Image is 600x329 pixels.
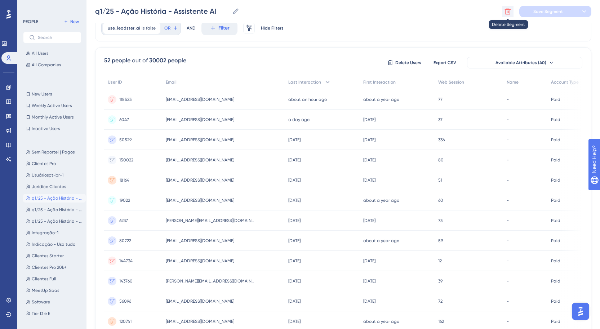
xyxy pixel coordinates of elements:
[32,195,83,201] span: q1/25 - Ação História - Assistente AI
[23,159,86,168] button: Clientes Pro
[119,238,131,244] span: 80722
[23,240,86,249] button: Indicação - Usa tudo
[187,21,196,35] div: AND
[95,6,229,16] input: Segment Name
[551,278,560,284] span: Paid
[119,298,131,304] span: 56096
[132,56,148,65] div: out of
[363,299,375,304] time: [DATE]
[32,91,52,97] span: New Users
[363,279,375,284] time: [DATE]
[32,62,61,68] span: All Companies
[104,56,130,65] div: 52 people
[438,278,443,284] span: 39
[166,258,234,264] span: [EMAIL_ADDRESS][DOMAIN_NAME]
[32,207,83,213] span: q1/25 - Ação História - Chamadas Inteligentes
[438,258,442,264] span: 12
[288,79,321,85] span: Last Interaction
[70,19,79,25] span: New
[507,319,509,324] span: -
[23,309,86,318] button: Tier D e E
[427,57,463,68] button: Export CSV
[495,60,546,66] span: Available Attributes (40)
[119,177,129,183] span: 18164
[551,137,560,143] span: Paid
[23,49,81,58] button: All Users
[288,299,301,304] time: [DATE]
[32,230,58,236] span: Integração-1
[166,117,234,123] span: [EMAIL_ADDRESS][DOMAIN_NAME]
[438,319,444,324] span: 162
[166,197,234,203] span: [EMAIL_ADDRESS][DOMAIN_NAME]
[23,113,81,121] button: Monthly Active Users
[23,171,86,179] button: Usuáriospt-br-1
[363,238,399,243] time: about a year ago
[363,137,375,142] time: [DATE]
[23,124,81,133] button: Inactive Users
[288,218,301,223] time: [DATE]
[507,79,519,85] span: Name
[551,258,560,264] span: Paid
[32,218,83,224] span: q1/25 - Ação História - Fluxos Personalizados
[23,205,86,214] button: q1/25 - Ação História - Chamadas Inteligentes
[551,197,560,203] span: Paid
[32,288,59,293] span: MeetUp Saas
[363,198,399,203] time: about a year ago
[146,25,156,31] span: false
[551,157,560,163] span: Paid
[438,157,444,163] span: 80
[507,177,509,183] span: -
[108,79,122,85] span: User ID
[386,57,422,68] button: Delete Users
[119,137,132,143] span: 50529
[32,184,66,190] span: Jurídico Clientes
[166,79,177,85] span: Email
[166,238,234,244] span: [EMAIL_ADDRESS][DOMAIN_NAME]
[363,157,375,163] time: [DATE]
[119,319,132,324] span: 120741
[507,278,509,284] span: -
[32,241,75,247] span: Indicação - Usa tudo
[166,298,234,304] span: [EMAIL_ADDRESS][DOMAIN_NAME]
[551,177,560,183] span: Paid
[507,117,509,123] span: -
[438,137,445,143] span: 336
[363,97,399,102] time: about a year ago
[438,177,442,183] span: 51
[434,60,456,66] span: Export CSV
[166,157,234,163] span: [EMAIL_ADDRESS][DOMAIN_NAME]
[551,97,560,102] span: Paid
[519,6,577,17] button: Save Segment
[23,194,86,203] button: q1/25 - Ação História - Assistente AI
[32,103,72,108] span: Weekly Active Users
[288,238,301,243] time: [DATE]
[119,278,133,284] span: 143760
[507,238,509,244] span: -
[32,311,50,316] span: Tier D e E
[23,298,86,306] button: Software
[507,137,509,143] span: -
[142,25,145,31] span: is
[507,298,509,304] span: -
[438,298,443,304] span: 72
[507,218,509,223] span: -
[288,97,327,102] time: about an hour ago
[438,117,443,123] span: 37
[23,182,86,191] button: Jurídico Clientes
[507,97,509,102] span: -
[551,218,560,223] span: Paid
[32,161,56,166] span: Clientes Pro
[23,19,38,25] div: PEOPLE
[507,258,509,264] span: -
[438,79,464,85] span: Web Session
[551,319,560,324] span: Paid
[32,264,67,270] span: Clientes Pro 20k+
[166,97,234,102] span: [EMAIL_ADDRESS][DOMAIN_NAME]
[32,172,63,178] span: Usuáriospt-br-1
[23,228,86,237] button: Integração-1
[166,319,234,324] span: [EMAIL_ADDRESS][DOMAIN_NAME]
[166,278,256,284] span: [PERSON_NAME][EMAIL_ADDRESS][DOMAIN_NAME]
[32,253,64,259] span: Clientes Starter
